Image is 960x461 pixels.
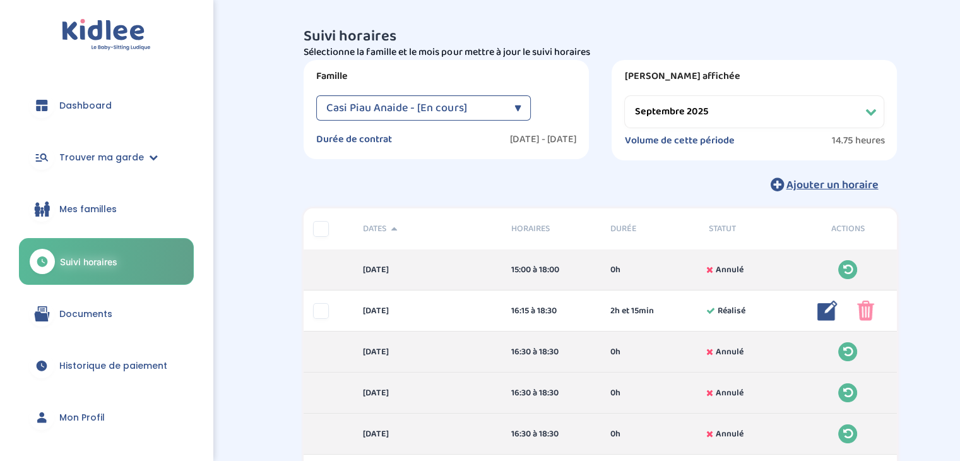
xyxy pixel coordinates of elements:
[610,304,653,318] span: 2h et 15min
[353,428,502,441] div: [DATE]
[716,345,744,359] span: Annulé
[514,95,521,121] div: ▼
[511,222,591,236] span: Horaires
[610,428,620,441] span: 0h
[718,304,745,318] span: Réalisé
[304,45,897,60] p: Sélectionne la famille et le mois pour mettre à jour le suivi horaires
[59,151,144,164] span: Trouver ma garde
[60,255,117,268] span: Suivi horaires
[624,135,734,147] label: Volume de cette période
[857,301,874,321] img: poubelle_rose.png
[304,28,897,45] h3: Suivi horaires
[353,263,502,277] div: [DATE]
[786,176,878,194] span: Ajouter un horaire
[19,343,194,388] a: Historique de paiement
[353,345,502,359] div: [DATE]
[59,359,167,373] span: Historique de paiement
[62,19,151,51] img: logo.svg
[817,301,838,321] img: modifier_bleu.png
[511,386,591,400] div: 16:30 à 18:30
[353,386,502,400] div: [DATE]
[798,222,898,236] div: Actions
[751,171,897,198] button: Ajouter un horaire
[831,135,884,147] span: 14.75 heures
[716,386,744,400] span: Annulé
[610,263,620,277] span: 0h
[509,133,576,146] label: [DATE] - [DATE]
[19,135,194,180] a: Trouver ma garde
[511,304,591,318] div: 16:15 à 18:30
[316,133,392,146] label: Durée de contrat
[624,70,884,83] label: [PERSON_NAME] affichée
[19,291,194,337] a: Documents
[610,386,620,400] span: 0h
[511,428,591,441] div: 16:30 à 18:30
[19,186,194,232] a: Mes familles
[353,222,502,236] div: Dates
[59,411,105,424] span: Mon Profil
[316,70,576,83] label: Famille
[19,395,194,440] a: Mon Profil
[59,99,112,112] span: Dashboard
[326,95,466,121] span: Casi Piau Anaide - [En cours]
[511,263,591,277] div: 15:00 à 18:00
[699,222,798,236] div: Statut
[59,203,117,216] span: Mes familles
[716,263,744,277] span: Annulé
[19,238,194,285] a: Suivi horaires
[600,222,699,236] div: Durée
[716,428,744,441] span: Annulé
[19,83,194,128] a: Dashboard
[610,345,620,359] span: 0h
[353,304,502,318] div: [DATE]
[59,308,112,321] span: Documents
[511,345,591,359] div: 16:30 à 18:30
